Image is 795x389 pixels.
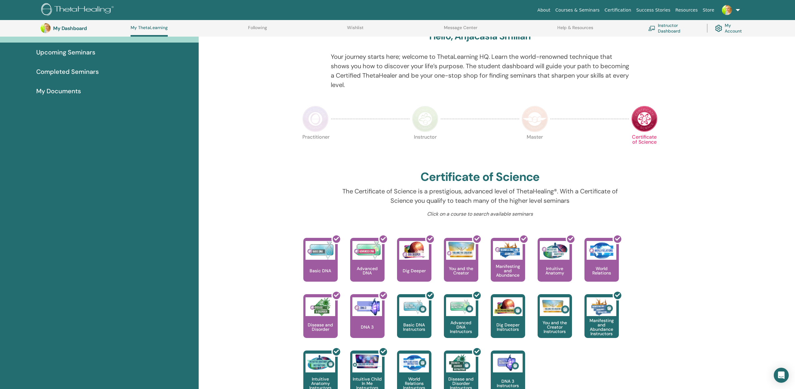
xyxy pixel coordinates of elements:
img: Practitioner [302,106,329,132]
a: Intuitive Anatomy Intuitive Anatomy [538,238,572,294]
a: Message Center [444,25,477,35]
p: World Relations [584,266,619,275]
a: Certification [602,4,634,16]
img: DNA 3 [352,297,382,316]
img: World Relations [587,241,616,260]
a: My ThetaLearning [131,25,168,37]
p: DNA 3 Instructors [491,379,525,388]
img: Instructor [412,106,438,132]
img: World Relations Instructors [399,354,429,372]
p: Dig Deeper Instructors [491,323,525,331]
p: Manifesting and Abundance [491,264,525,277]
a: You and the Creator You and the Creator [444,238,478,294]
img: Disease and Disorder [306,297,335,316]
img: cog.svg [715,23,722,33]
a: Advanced DNA Instructors Advanced DNA Instructors [444,294,478,351]
a: Advanced DNA Advanced DNA [350,238,385,294]
a: Courses & Seminars [553,4,602,16]
img: Advanced DNA Instructors [446,297,476,316]
a: Manifesting and Abundance Instructors Manifesting and Abundance Instructors [584,294,619,351]
p: Instructor [412,135,438,161]
p: Click on a course to search available seminars [331,210,629,218]
img: logo.png [41,3,116,17]
a: My Account [715,21,748,35]
a: Instructor Dashboard [648,21,699,35]
a: Success Stories [634,4,673,16]
img: You and the Creator Instructors [540,297,569,316]
img: Advanced DNA [352,241,382,260]
span: My Documents [36,86,81,96]
img: Intuitive Anatomy Instructors [306,354,335,372]
a: Help & Resources [557,25,593,35]
img: Intuitive Child In Me Instructors [352,354,382,369]
a: World Relations World Relations [584,238,619,294]
a: You and the Creator Instructors You and the Creator Instructors [538,294,572,351]
a: Store [700,4,717,16]
a: DNA 3 DNA 3 [350,294,385,351]
img: chalkboard-teacher.svg [648,26,655,31]
img: You and the Creator [446,241,476,258]
img: Basic DNA [306,241,335,260]
p: Advanced DNA [350,266,385,275]
a: Wishlist [347,25,364,35]
img: default.jpg [41,23,51,33]
p: You and the Creator Instructors [538,320,572,334]
a: Basic DNA Basic DNA [303,238,338,294]
p: Manifesting and Abundance Instructors [584,318,619,336]
a: Dig Deeper Dig Deeper [397,238,431,294]
p: Certificate of Science [631,135,658,161]
p: Basic DNA Instructors [397,323,431,331]
img: Dig Deeper Instructors [493,297,523,316]
img: Master [522,106,548,132]
a: Manifesting and Abundance Manifesting and Abundance [491,238,525,294]
a: Disease and Disorder Disease and Disorder [303,294,338,351]
p: You and the Creator [444,266,478,275]
img: Dig Deeper [399,241,429,260]
p: Disease and Disorder [303,323,338,331]
p: Practitioner [302,135,329,161]
p: Master [522,135,548,161]
p: Advanced DNA Instructors [444,320,478,334]
img: Certificate of Science [631,106,658,132]
p: Your journey starts here; welcome to ThetaLearning HQ. Learn the world-renowned technique that sh... [331,52,629,90]
h3: Hello, Anjacasia Smillah [429,31,531,42]
img: Manifesting and Abundance Instructors [587,297,616,316]
a: Resources [673,4,700,16]
p: Dig Deeper [400,269,428,273]
p: Intuitive Anatomy [538,266,572,275]
img: Intuitive Anatomy [540,241,569,260]
img: Basic DNA Instructors [399,297,429,316]
span: Upcoming Seminars [36,48,95,57]
div: Open Intercom Messenger [774,368,789,383]
p: The Certificate of Science is a prestigious, advanced level of ThetaHealing®. With a Certificate ... [331,187,629,205]
h3: My Dashboard [53,25,116,31]
img: default.jpg [722,5,732,15]
img: Disease and Disorder Instructors [446,354,476,372]
a: About [535,4,553,16]
a: Following [248,25,267,35]
a: Basic DNA Instructors Basic DNA Instructors [397,294,431,351]
span: Completed Seminars [36,67,99,76]
img: DNA 3 Instructors [493,354,523,372]
h2: Certificate of Science [420,170,540,184]
a: Dig Deeper Instructors Dig Deeper Instructors [491,294,525,351]
img: Manifesting and Abundance [493,241,523,260]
